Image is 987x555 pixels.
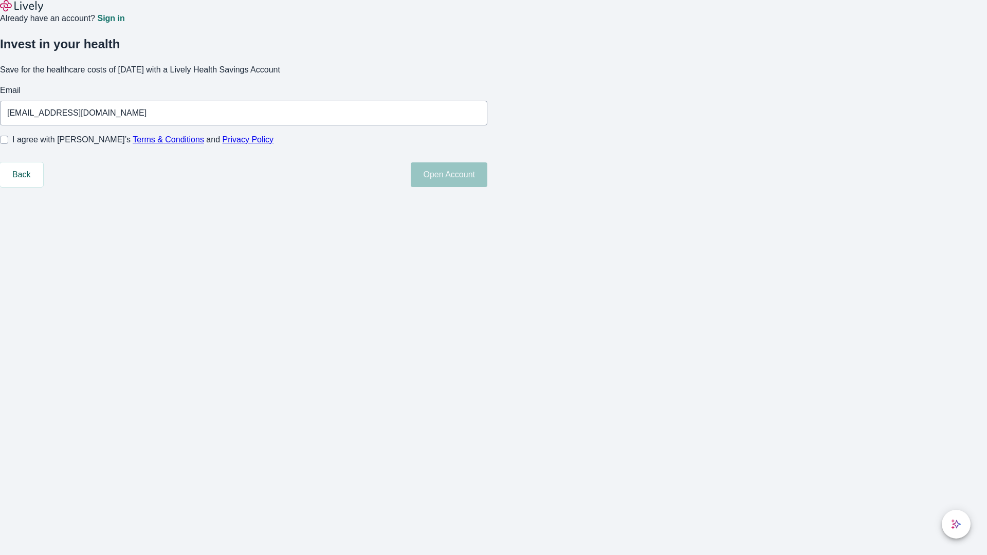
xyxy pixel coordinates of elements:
svg: Lively AI Assistant [951,519,961,529]
a: Sign in [97,14,124,23]
a: Terms & Conditions [133,135,204,144]
button: chat [942,510,971,539]
span: I agree with [PERSON_NAME]’s and [12,134,273,146]
a: Privacy Policy [223,135,274,144]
